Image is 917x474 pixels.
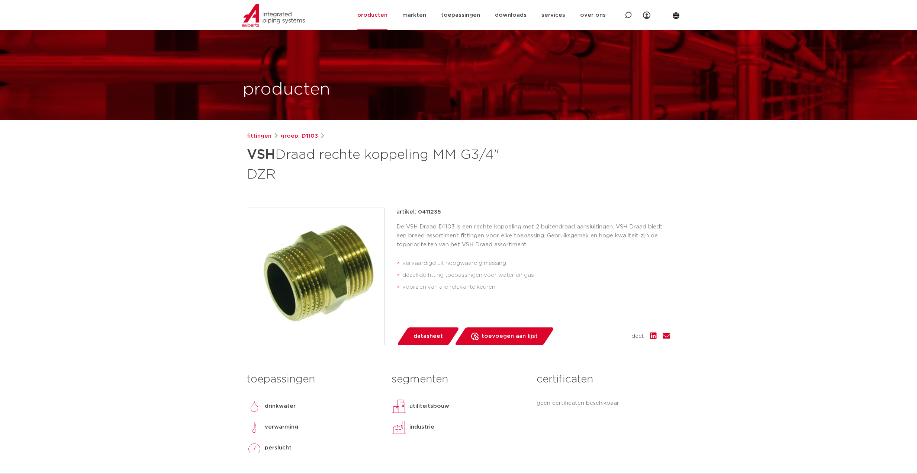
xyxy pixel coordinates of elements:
span: deel: [631,332,644,341]
h1: producten [243,78,330,102]
p: utiliteitsbouw [409,402,449,411]
img: perslucht [247,441,262,455]
li: voorzien van alle relevante keuren [402,281,670,293]
h1: Draad rechte koppeling MM G3/4" DZR [247,144,526,184]
img: verwarming [247,420,262,435]
li: dezelfde fitting toepassingen voor water en gas [402,269,670,281]
p: industrie [409,423,434,432]
span: toevoegen aan lijst [482,330,538,342]
span: datasheet [414,330,443,342]
img: Product Image for VSH Draad rechte koppeling MM G3/4" DZR [247,208,384,345]
img: industrie [392,420,406,435]
p: drinkwater [265,402,296,411]
li: vervaardigd uit hoogwaardig messing [402,257,670,269]
a: datasheet [396,327,460,345]
p: perslucht [265,443,292,452]
p: artikel: 0411235 [396,208,441,217]
strong: VSH [247,148,275,161]
a: fittingen [247,132,271,141]
p: verwarming [265,423,298,432]
h3: segmenten [392,372,525,387]
h3: certificaten [537,372,670,387]
img: drinkwater [247,399,262,414]
a: groep: D1103 [281,132,318,141]
p: De VSH Draad D1103 is een rechte koppeling met 2 buitendraad aansluitingen. VSH Draad biedt een b... [396,222,670,249]
p: geen certificaten beschikbaar [537,399,670,408]
h3: toepassingen [247,372,380,387]
img: utiliteitsbouw [392,399,406,414]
